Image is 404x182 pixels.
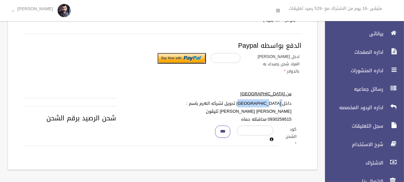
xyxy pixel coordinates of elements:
span: سجل التعليقات [319,123,385,129]
a: اداره الصفحات [319,45,404,59]
label: ادخل [PERSON_NAME] المراد شحن رصيدك به بالدولار [245,53,304,75]
a: رسائل جماعيه [319,82,404,96]
p: [PERSON_NAME] [17,6,53,11]
span: شرح الاستخدام [319,141,385,148]
span: اداره الصفحات [319,49,385,55]
span: الاشتراك [319,160,385,166]
input: Submit [158,53,206,64]
a: سجل التعليقات [319,119,404,133]
span: اداره الردود المخصصه [319,104,385,111]
span: رسائل جماعيه [319,86,385,92]
h3: الدفع بواسطه Paypal [24,42,301,49]
h3: شحن الرصيد برقم الشحن [24,114,301,122]
a: الاشتراك [319,156,404,170]
label: داخل [GEOGRAPHIC_DATA] تحويل لشركه الهرم باسم : [PERSON_NAME] [PERSON_NAME] تليقون 0930259515 محا... [180,100,296,123]
a: بياناتى [319,26,404,41]
label: من [GEOGRAPHIC_DATA] [180,90,296,98]
span: اداره المنشورات [319,67,385,74]
a: اداره الردود المخصصه [319,100,404,115]
label: كود الشحن [278,126,301,147]
a: اداره المنشورات [319,63,404,78]
span: بياناتى [319,30,385,37]
a: شرح الاستخدام [319,137,404,152]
